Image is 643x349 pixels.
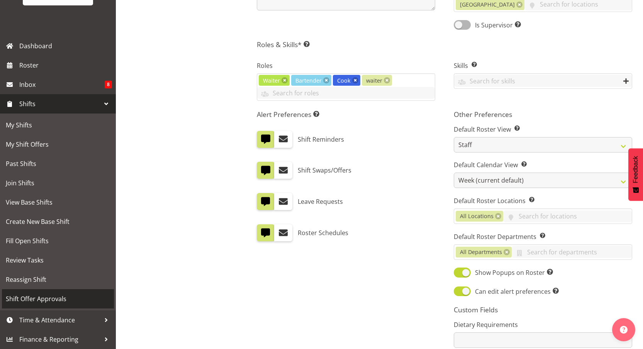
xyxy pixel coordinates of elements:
[454,160,632,169] label: Default Calendar View
[454,110,632,119] h5: Other Preferences
[2,270,114,289] a: Reassign Shift
[298,162,351,179] label: Shift Swaps/Offers
[19,314,100,326] span: Time & Attendance
[6,119,110,131] span: My Shifts
[19,79,105,90] span: Inbox
[263,76,280,85] span: Waiter
[628,148,643,201] button: Feedback - Show survey
[454,232,632,241] label: Default Roster Departments
[6,235,110,247] span: Fill Open Shifts
[2,289,114,308] a: Shift Offer Approvals
[6,254,110,266] span: Review Tasks
[454,125,632,134] label: Default Roster View
[257,87,435,99] input: Search for roles
[512,246,632,258] input: Search for departments
[454,61,632,70] label: Skills
[6,158,110,169] span: Past Shifts
[257,40,632,49] h5: Roles & Skills*
[298,193,343,210] label: Leave Requests
[298,131,344,148] label: Shift Reminders
[295,76,322,85] span: Bartender
[6,293,110,305] span: Shift Offer Approvals
[6,197,110,208] span: View Base Shifts
[19,59,112,71] span: Roster
[471,20,521,30] span: Is Supervisor
[337,76,351,85] span: Cook
[454,75,632,87] input: Search for skills
[503,210,632,222] input: Search for locations
[2,212,114,231] a: Create New Base Shift
[460,248,502,256] span: All Departments
[257,110,435,119] h5: Alert Preferences
[6,216,110,227] span: Create New Base Shift
[257,61,435,70] label: Roles
[2,154,114,173] a: Past Shifts
[454,196,632,205] label: Default Roster Locations
[460,212,494,220] span: All Locations
[298,224,348,241] label: Roster Schedules
[6,177,110,189] span: Join Shifts
[6,274,110,285] span: Reassign Shift
[6,139,110,150] span: My Shift Offers
[2,231,114,251] a: Fill Open Shifts
[366,76,382,85] span: waiter
[471,287,559,296] span: Can edit alert preferences
[2,251,114,270] a: Review Tasks
[454,305,632,314] h5: Custom Fields
[454,320,632,329] label: Dietary Requirements
[2,173,114,193] a: Join Shifts
[460,0,515,9] span: [GEOGRAPHIC_DATA]
[620,326,628,334] img: help-xxl-2.png
[2,115,114,135] a: My Shifts
[471,268,553,277] span: Show Popups on Roster
[105,81,112,88] span: 8
[19,334,100,345] span: Finance & Reporting
[2,135,114,154] a: My Shift Offers
[19,98,100,110] span: Shifts
[2,193,114,212] a: View Base Shifts
[632,156,639,183] span: Feedback
[19,40,112,52] span: Dashboard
